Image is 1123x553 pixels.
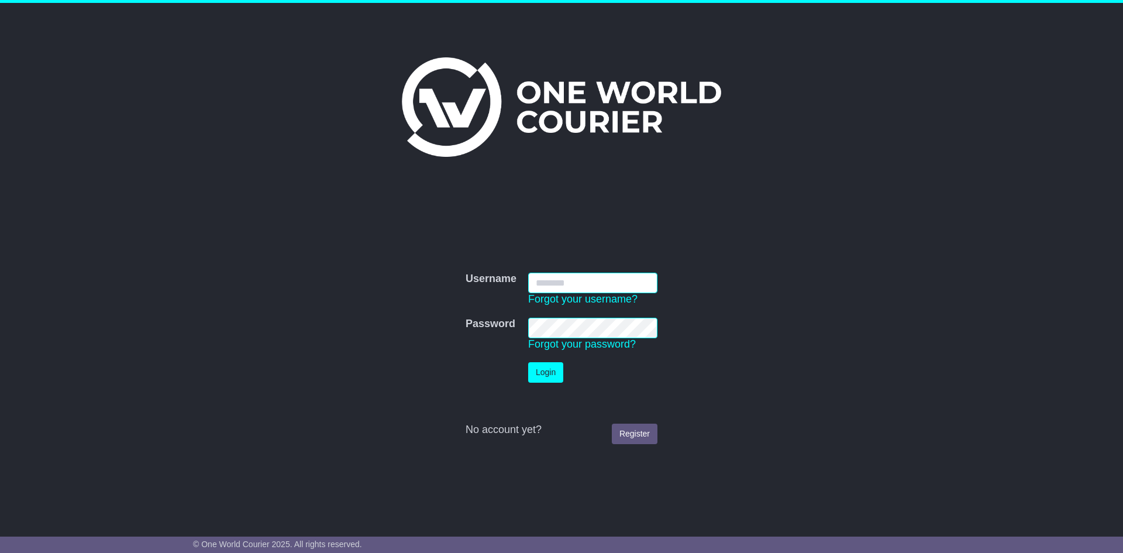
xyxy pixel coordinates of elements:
[466,318,515,331] label: Password
[528,362,563,383] button: Login
[466,424,657,437] div: No account yet?
[193,540,362,549] span: © One World Courier 2025. All rights reserved.
[528,338,636,350] a: Forgot your password?
[528,293,638,305] a: Forgot your username?
[466,273,516,286] label: Username
[402,57,721,157] img: One World
[612,424,657,444] a: Register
